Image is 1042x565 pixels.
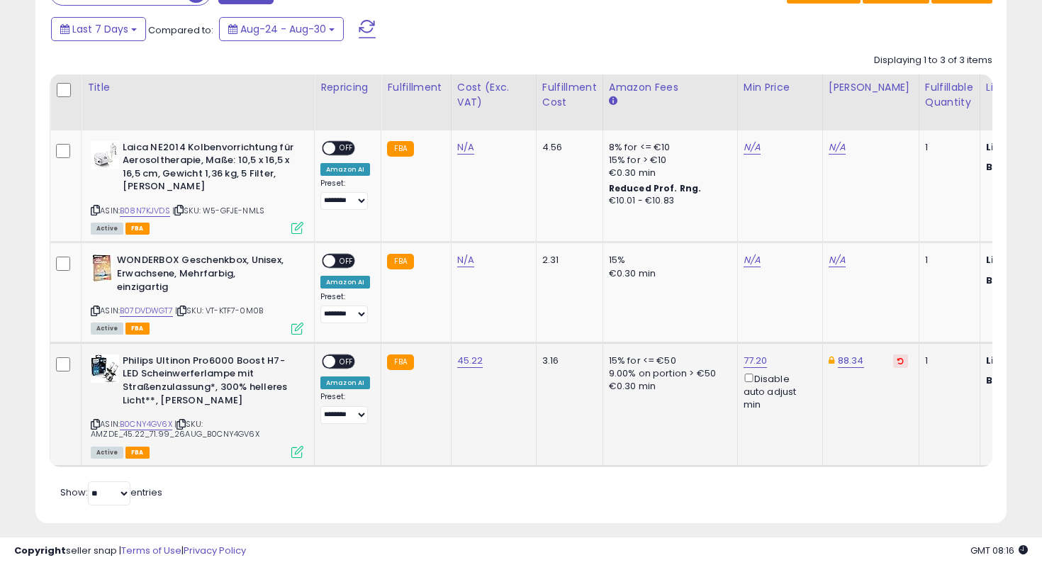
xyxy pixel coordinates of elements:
[125,223,150,235] span: FBA
[91,354,303,457] div: ASIN:
[609,154,727,167] div: 15% for > €10
[542,354,592,367] div: 3.16
[744,253,761,267] a: N/A
[609,80,732,95] div: Amazon Fees
[60,486,162,499] span: Show: entries
[542,80,597,110] div: Fulfillment Cost
[125,323,150,335] span: FBA
[457,140,474,155] a: N/A
[14,544,66,557] strong: Copyright
[121,544,181,557] a: Terms of Use
[320,392,370,424] div: Preset:
[609,167,727,179] div: €0.30 min
[320,276,370,289] div: Amazon AI
[829,253,846,267] a: N/A
[120,305,173,317] a: B07DVDWGT7
[184,544,246,557] a: Privacy Policy
[457,80,530,110] div: Cost (Exc. VAT)
[123,354,295,410] b: Philips Ultinon Pro6000 Boost H7-LED Scheinwerferlampe mit Straßenzulassung*, 300% helleres Licht...
[91,141,119,169] img: 41W7gHYjPmL._SL40_.jpg
[91,418,259,440] span: | SKU: AMZDE_45.22_71.99_26AUG_B0CNY4GV6X
[838,354,864,368] a: 88.34
[387,254,413,269] small: FBA
[970,544,1028,557] span: 2025-09-8 08:16 GMT
[91,254,113,282] img: 41PXSYcfu-L._SL40_.jpg
[542,254,592,267] div: 2.31
[542,141,592,154] div: 4.56
[172,205,264,216] span: | SKU: W5-GFJE-NMLS
[609,380,727,393] div: €0.30 min
[320,292,370,324] div: Preset:
[874,54,992,67] div: Displaying 1 to 3 of 3 items
[457,354,483,368] a: 45.22
[91,254,303,332] div: ASIN:
[120,205,170,217] a: B08N7KJVDS
[91,354,119,383] img: 41j7RkYmW8L._SL40_.jpg
[387,141,413,157] small: FBA
[175,305,263,316] span: | SKU: VT-KTF7-0M0B
[609,367,727,380] div: 9.00% on portion > €50
[829,356,834,365] i: This overrides the store level Dynamic Max Price for this listing
[335,355,358,367] span: OFF
[320,163,370,176] div: Amazon AI
[609,267,727,280] div: €0.30 min
[925,141,969,154] div: 1
[609,195,727,207] div: €10.01 - €10.83
[91,223,123,235] span: All listings currently available for purchase on Amazon
[148,23,213,37] span: Compared to:
[609,141,727,154] div: 8% for <= €10
[125,447,150,459] span: FBA
[744,140,761,155] a: N/A
[925,254,969,267] div: 1
[335,255,358,267] span: OFF
[609,182,702,194] b: Reduced Prof. Rng.
[320,179,370,211] div: Preset:
[219,17,344,41] button: Aug-24 - Aug-30
[51,17,146,41] button: Last 7 Days
[123,141,295,197] b: Laica NE2014 Kolbenvorrichtung für Aerosoltherapie, Maße: 10,5 x 16,5 x 16,5 cm, Gewicht 1,36 kg,...
[87,80,308,95] div: Title
[609,254,727,267] div: 15%
[925,80,974,110] div: Fulfillable Quantity
[829,140,846,155] a: N/A
[744,371,812,412] div: Disable auto adjust min
[457,253,474,267] a: N/A
[387,354,413,370] small: FBA
[609,95,617,108] small: Amazon Fees.
[829,80,913,95] div: [PERSON_NAME]
[117,254,289,297] b: WONDERBOX Geschenkbox, Unisex, Erwachsene, Mehrfarbig, einzigartig
[240,22,326,36] span: Aug-24 - Aug-30
[320,80,375,95] div: Repricing
[387,80,444,95] div: Fulfillment
[925,354,969,367] div: 1
[897,357,904,364] i: Revert to store-level Dynamic Max Price
[14,544,246,558] div: seller snap | |
[320,376,370,389] div: Amazon AI
[335,142,358,154] span: OFF
[120,418,172,430] a: B0CNY4GV6X
[744,80,817,95] div: Min Price
[609,354,727,367] div: 15% for <= €50
[91,141,303,233] div: ASIN:
[91,447,123,459] span: All listings currently available for purchase on Amazon
[72,22,128,36] span: Last 7 Days
[744,354,768,368] a: 77.20
[91,323,123,335] span: All listings currently available for purchase on Amazon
